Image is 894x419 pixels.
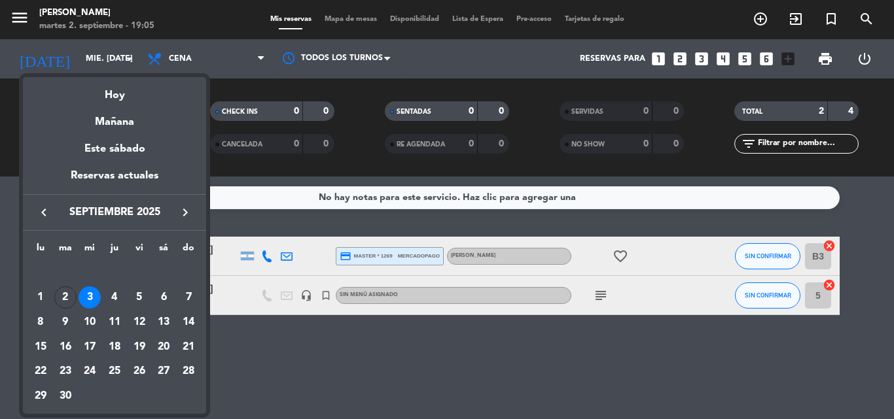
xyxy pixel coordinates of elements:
[177,361,200,383] div: 28
[79,286,101,309] div: 3
[54,311,77,333] div: 9
[177,311,200,333] div: 14
[176,241,201,261] th: domingo
[152,335,177,360] td: 20 de septiembre de 2025
[23,131,206,167] div: Este sábado
[56,204,173,221] span: septiembre 2025
[54,385,77,407] div: 30
[128,311,151,333] div: 12
[53,241,78,261] th: martes
[54,286,77,309] div: 2
[176,335,201,360] td: 21 de septiembre de 2025
[53,310,78,335] td: 9 de septiembre de 2025
[127,360,152,384] td: 26 de septiembre de 2025
[54,336,77,358] div: 16
[28,286,53,310] td: 1 de septiembre de 2025
[77,241,102,261] th: miércoles
[103,336,126,358] div: 18
[77,286,102,310] td: 3 de septiembre de 2025
[79,361,101,383] div: 24
[102,335,127,360] td: 18 de septiembre de 2025
[102,241,127,261] th: jueves
[36,205,52,220] i: keyboard_arrow_left
[29,336,52,358] div: 15
[103,361,126,383] div: 25
[32,204,56,221] button: keyboard_arrow_left
[152,336,175,358] div: 20
[102,360,127,384] td: 25 de septiembre de 2025
[53,360,78,384] td: 23 de septiembre de 2025
[28,310,53,335] td: 8 de septiembre de 2025
[127,286,152,310] td: 5 de septiembre de 2025
[152,311,175,333] div: 13
[176,360,201,384] td: 28 de septiembre de 2025
[177,286,200,309] div: 7
[29,311,52,333] div: 8
[28,384,53,409] td: 29 de septiembre de 2025
[173,204,197,221] button: keyboard_arrow_right
[128,361,151,383] div: 26
[152,286,175,309] div: 6
[127,241,152,261] th: viernes
[77,360,102,384] td: 24 de septiembre de 2025
[23,77,206,104] div: Hoy
[53,384,78,409] td: 30 de septiembre de 2025
[127,310,152,335] td: 12 de septiembre de 2025
[28,335,53,360] td: 15 de septiembre de 2025
[53,335,78,360] td: 16 de septiembre de 2025
[128,336,151,358] div: 19
[79,311,101,333] div: 10
[152,286,177,310] td: 6 de septiembre de 2025
[28,261,201,286] td: SEP.
[28,241,53,261] th: lunes
[102,310,127,335] td: 11 de septiembre de 2025
[177,336,200,358] div: 21
[29,286,52,309] div: 1
[77,335,102,360] td: 17 de septiembre de 2025
[152,361,175,383] div: 27
[28,360,53,384] td: 22 de septiembre de 2025
[152,360,177,384] td: 27 de septiembre de 2025
[176,286,201,310] td: 7 de septiembre de 2025
[127,335,152,360] td: 19 de septiembre de 2025
[128,286,151,309] div: 5
[103,286,126,309] div: 4
[54,361,77,383] div: 23
[152,241,177,261] th: sábado
[103,311,126,333] div: 11
[177,205,193,220] i: keyboard_arrow_right
[53,286,78,310] td: 2 de septiembre de 2025
[102,286,127,310] td: 4 de septiembre de 2025
[77,310,102,335] td: 10 de septiembre de 2025
[176,310,201,335] td: 14 de septiembre de 2025
[79,336,101,358] div: 17
[23,104,206,131] div: Mañana
[29,361,52,383] div: 22
[152,310,177,335] td: 13 de septiembre de 2025
[29,385,52,407] div: 29
[23,167,206,194] div: Reservas actuales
